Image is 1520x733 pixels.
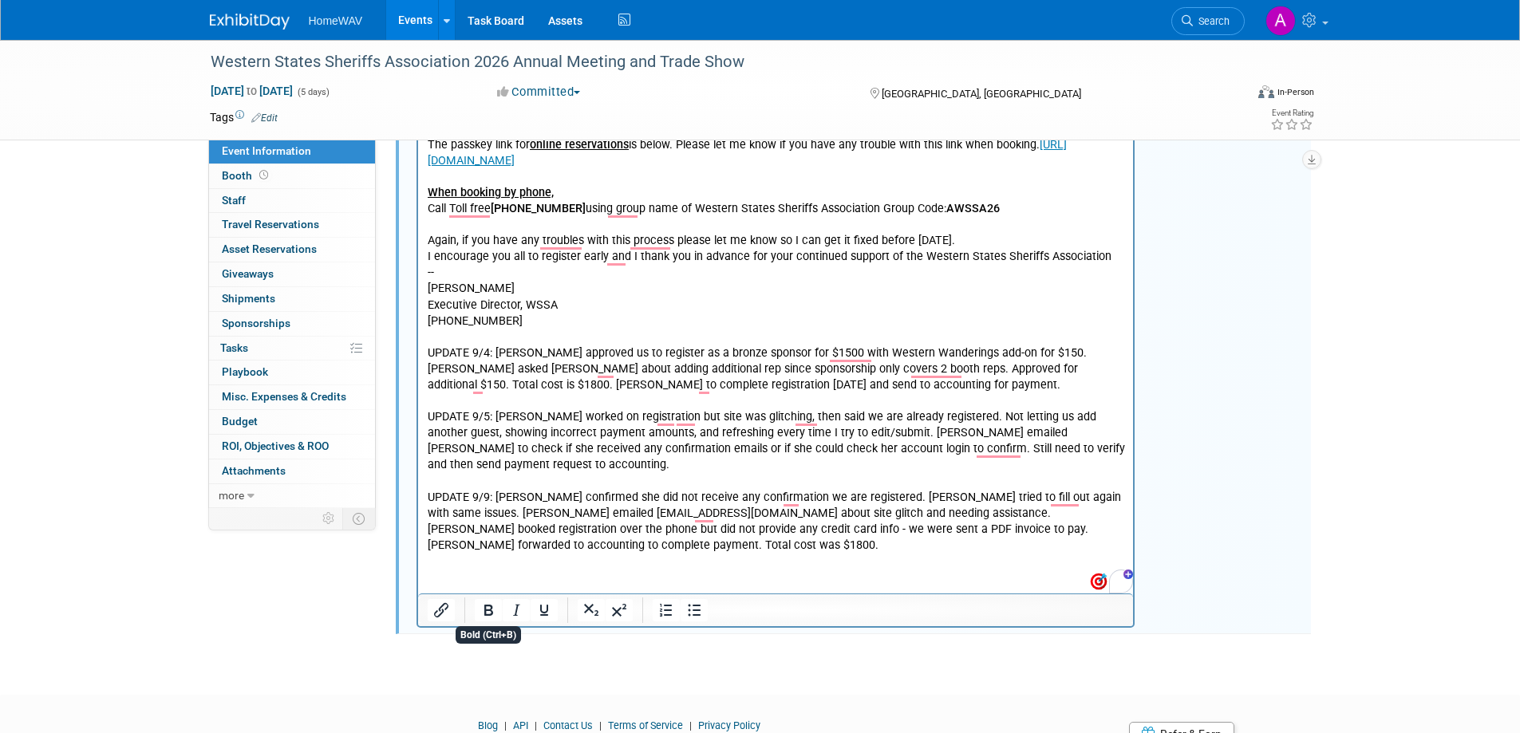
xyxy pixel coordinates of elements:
[244,85,259,97] span: to
[1171,7,1245,35] a: Search
[1151,83,1315,107] div: Event Format
[209,459,375,483] a: Attachments
[210,84,294,98] span: [DATE] [DATE]
[309,14,363,27] span: HomeWAV
[222,317,290,329] span: Sponsorships
[210,14,290,30] img: ExhibitDay
[478,719,498,731] a: Blog
[209,189,375,213] a: Staff
[209,262,375,286] a: Giveaways
[222,292,275,305] span: Shipments
[251,112,278,124] a: Edit
[528,231,582,245] b: AWSSA26
[209,410,375,434] a: Budget
[578,599,605,621] button: Subscript
[1193,15,1230,27] span: Search
[209,312,375,336] a: Sponsorships
[209,238,375,262] a: Asset Reservations
[209,361,375,384] a: Playbook
[685,719,696,731] span: |
[209,385,375,409] a: Misc. Expenses & Credits
[222,169,271,182] span: Booth
[222,194,246,207] span: Staff
[222,464,286,477] span: Attachments
[222,144,311,157] span: Event Information
[209,484,375,508] a: more
[219,489,244,502] span: more
[543,719,593,731] a: Contact Us
[1270,109,1313,117] div: Event Rating
[296,87,330,97] span: (5 days)
[205,48,1221,77] div: Western States Sheriffs Association 2026 Annual Meeting and Trade Show
[595,719,606,731] span: |
[531,719,541,731] span: |
[531,599,558,621] button: Underline
[500,719,511,731] span: |
[503,599,530,621] button: Italic
[222,365,268,378] span: Playbook
[220,341,248,354] span: Tasks
[513,719,528,731] a: API
[209,435,375,459] a: ROI, Objectives & ROO
[698,719,760,731] a: Privacy Policy
[209,213,375,237] a: Travel Reservations
[1277,86,1314,98] div: In-Person
[882,88,1081,100] span: [GEOGRAPHIC_DATA], [GEOGRAPHIC_DATA]
[428,599,455,621] button: Insert/edit link
[256,169,271,181] span: Booth not reserved yet
[209,140,375,164] a: Event Information
[1265,6,1296,36] img: Amanda Jasper
[475,599,502,621] button: Bold
[209,287,375,311] a: Shipments
[681,599,708,621] button: Bullet list
[222,218,319,231] span: Travel Reservations
[222,390,346,403] span: Misc. Expenses & Credits
[222,415,258,428] span: Budget
[342,508,375,529] td: Toggle Event Tabs
[209,337,375,361] a: Tasks
[315,508,343,529] td: Personalize Event Tab Strip
[1258,85,1274,98] img: Format-Inperson.png
[608,719,683,731] a: Terms of Service
[492,84,586,100] button: Committed
[209,164,375,188] a: Booth
[606,599,633,621] button: Superscript
[653,599,680,621] button: Numbered list
[222,242,317,255] span: Asset Reservations
[210,109,278,125] td: Tags
[222,267,274,280] span: Giveaways
[222,439,329,452] span: ROI, Objectives & ROO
